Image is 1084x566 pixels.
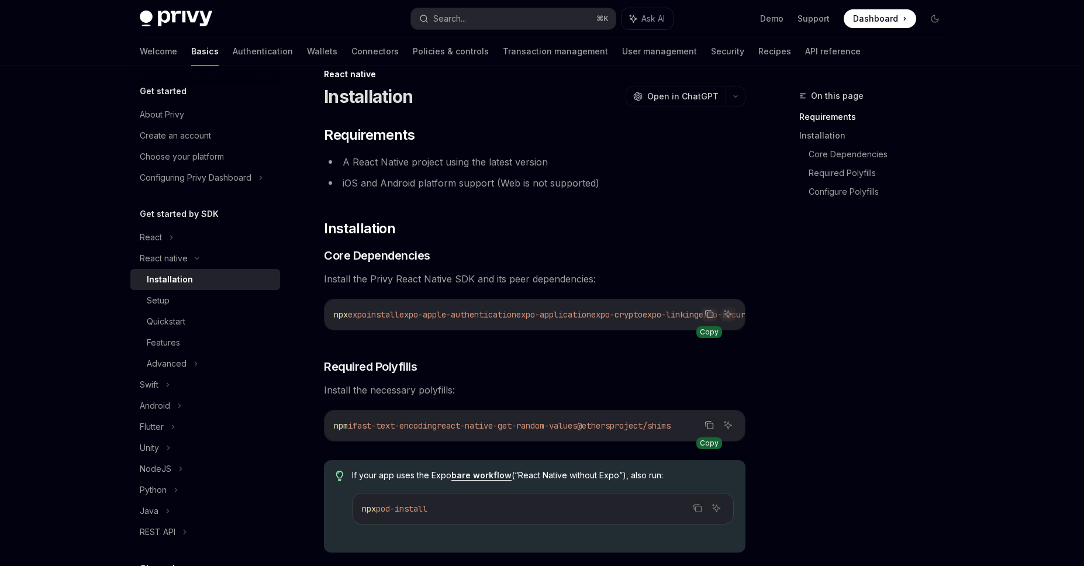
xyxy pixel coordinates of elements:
button: Ask AI [709,501,724,516]
span: expo-linking [643,309,699,320]
a: Transaction management [503,37,608,65]
span: fast-text-encoding [353,420,437,431]
span: npx [334,309,348,320]
span: i [348,420,353,431]
a: User management [622,37,697,65]
li: A React Native project using the latest version [324,154,745,170]
button: Copy the contents from the code block [690,501,705,516]
div: Copy [696,326,722,338]
a: About Privy [130,104,280,125]
span: Ask AI [641,13,665,25]
div: NodeJS [140,462,171,476]
h5: Get started by SDK [140,207,219,221]
span: expo [348,309,367,320]
a: Installation [130,269,280,290]
span: On this page [811,89,864,103]
div: Java [140,504,158,518]
a: Security [711,37,744,65]
span: Requirements [324,126,415,144]
div: Features [147,336,180,350]
a: Recipes [758,37,791,65]
a: Connectors [351,37,399,65]
span: pod-install [376,503,427,514]
a: Required Polyfills [809,164,954,182]
div: Create an account [140,129,211,143]
span: expo-apple-authentication [399,309,516,320]
span: install [367,309,399,320]
span: Core Dependencies [324,247,430,264]
span: npm [334,420,348,431]
button: Search...⌘K [411,8,616,29]
a: Create an account [130,125,280,146]
a: Support [798,13,830,25]
a: Basics [191,37,219,65]
div: About Privy [140,108,184,122]
a: Authentication [233,37,293,65]
span: react-native-get-random-values [437,420,577,431]
a: Core Dependencies [809,145,954,164]
div: REST API [140,525,175,539]
button: Toggle dark mode [926,9,944,28]
button: Ask AI [622,8,673,29]
span: Install the necessary polyfills: [324,382,745,398]
div: Choose your platform [140,150,224,164]
div: React [140,230,162,244]
a: bare workflow [451,470,512,481]
span: Open in ChatGPT [647,91,719,102]
div: Copy [696,437,722,449]
a: Welcome [140,37,177,65]
div: Configuring Privy Dashboard [140,171,251,185]
img: dark logo [140,11,212,27]
a: Demo [760,13,783,25]
span: @ethersproject/shims [577,420,671,431]
button: Ask AI [720,417,736,433]
div: Unity [140,441,159,455]
a: Wallets [307,37,337,65]
button: Ask AI [720,306,736,322]
span: ⌘ K [596,14,609,23]
span: Dashboard [853,13,898,25]
span: expo-secure-store [699,309,778,320]
a: Setup [130,290,280,311]
span: expo-crypto [591,309,643,320]
span: If your app uses the Expo (“React Native without Expo”), also run: [352,470,734,481]
svg: Tip [336,471,344,481]
div: Swift [140,378,158,392]
h5: Get started [140,84,187,98]
span: Install the Privy React Native SDK and its peer dependencies: [324,271,745,287]
h1: Installation [324,86,413,107]
div: Quickstart [147,315,185,329]
span: Required Polyfills [324,358,417,375]
span: npx [362,503,376,514]
a: Features [130,332,280,353]
div: Setup [147,294,170,308]
a: Requirements [799,108,954,126]
button: Copy the contents from the code block [702,417,717,433]
a: Configure Polyfills [809,182,954,201]
a: Dashboard [844,9,916,28]
a: Choose your platform [130,146,280,167]
a: Installation [799,126,954,145]
div: Flutter [140,420,164,434]
div: Android [140,399,170,413]
a: Quickstart [130,311,280,332]
button: Copy the contents from the code block [702,306,717,322]
div: React native [324,68,745,80]
div: Python [140,483,167,497]
div: Installation [147,272,193,287]
button: Open in ChatGPT [626,87,726,106]
div: Search... [433,12,466,26]
li: iOS and Android platform support (Web is not supported) [324,175,745,191]
span: Installation [324,219,395,238]
a: Policies & controls [413,37,489,65]
span: expo-application [516,309,591,320]
div: Advanced [147,357,187,371]
div: React native [140,251,188,265]
a: API reference [805,37,861,65]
